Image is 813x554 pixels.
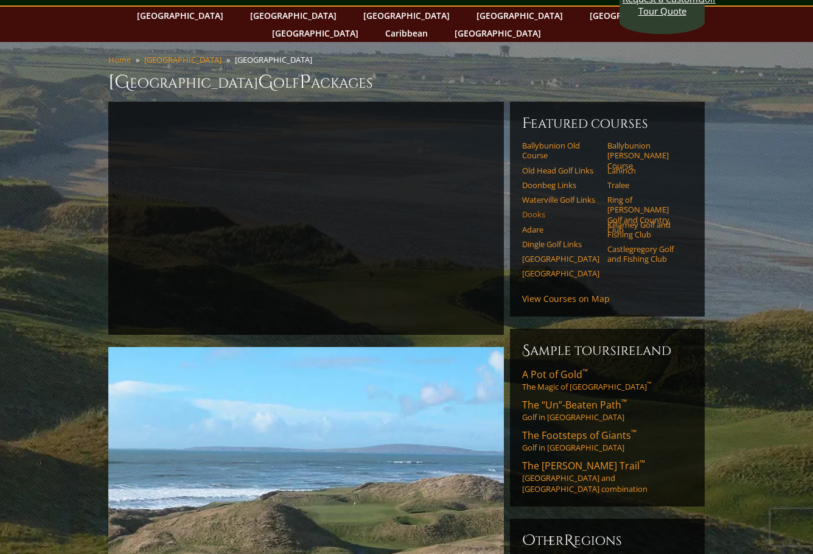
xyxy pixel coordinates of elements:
[108,70,705,94] h1: [GEOGRAPHIC_DATA] olf ackages
[522,341,693,360] h6: Sample ToursIreland
[522,531,693,550] h6: ther egions
[522,368,693,392] a: A Pot of Gold™The Magic of [GEOGRAPHIC_DATA]™
[522,114,693,133] h6: Featured Courses
[522,166,599,175] a: Old Head Golf Links
[522,368,588,381] span: A Pot of Gold
[522,293,610,304] a: View Courses on Map
[607,141,685,170] a: Ballybunion [PERSON_NAME] Course
[144,54,222,65] a: [GEOGRAPHIC_DATA]
[522,531,536,550] span: O
[522,180,599,190] a: Doonbeg Links
[607,195,685,234] a: Ring of [PERSON_NAME] Golf and Country Club
[640,458,645,468] sup: ™
[522,209,599,219] a: Dooks
[607,180,685,190] a: Tralee
[584,7,682,24] a: [GEOGRAPHIC_DATA]
[235,54,317,65] li: [GEOGRAPHIC_DATA]
[522,398,627,412] span: The “Un”-Beaten Path
[522,195,599,205] a: Waterville Golf Links
[522,239,599,249] a: Dingle Golf Links
[266,24,365,42] a: [GEOGRAPHIC_DATA]
[522,429,693,453] a: The Footsteps of Giants™Golf in [GEOGRAPHIC_DATA]
[582,366,588,377] sup: ™
[379,24,434,42] a: Caribbean
[522,141,599,161] a: Ballybunion Old Course
[564,531,574,550] span: R
[108,54,131,65] a: Home
[607,244,685,264] a: Castlegregory Golf and Fishing Club
[244,7,343,24] a: [GEOGRAPHIC_DATA]
[522,459,645,472] span: The [PERSON_NAME] Trail
[522,398,693,423] a: The “Un”-Beaten Path™Golf in [GEOGRAPHIC_DATA]
[131,7,229,24] a: [GEOGRAPHIC_DATA]
[470,7,569,24] a: [GEOGRAPHIC_DATA]
[299,70,311,94] span: P
[631,427,637,438] sup: ™
[607,166,685,175] a: Lahinch
[120,114,492,323] iframe: Sir-Nick-on-Southwest-Ireland
[522,268,599,278] a: [GEOGRAPHIC_DATA]
[448,24,547,42] a: [GEOGRAPHIC_DATA]
[357,7,456,24] a: [GEOGRAPHIC_DATA]
[522,225,599,234] a: Adare
[522,254,599,264] a: [GEOGRAPHIC_DATA]
[258,70,273,94] span: G
[621,397,627,407] sup: ™
[522,429,637,442] span: The Footsteps of Giants
[522,459,693,494] a: The [PERSON_NAME] Trail™[GEOGRAPHIC_DATA] and [GEOGRAPHIC_DATA] combination
[647,380,651,388] sup: ™
[607,220,685,240] a: Killarney Golf and Fishing Club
